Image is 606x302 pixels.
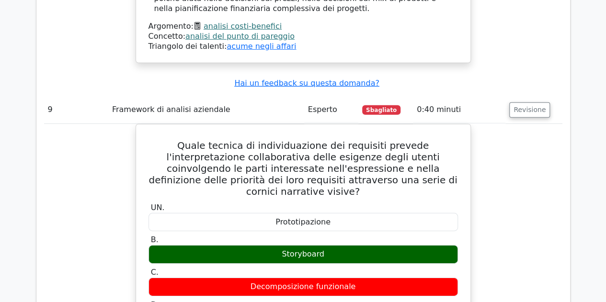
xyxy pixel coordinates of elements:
font: Argomento: [149,22,194,31]
button: Revisione [509,102,550,118]
font: Triangolo dei talenti: [149,42,227,51]
a: analisi del punto di pareggio [185,32,295,41]
font: Concetto: [149,32,185,41]
font: Prototipazione [275,217,331,226]
font: B. [151,235,159,244]
font: Framework di analisi aziendale [112,105,230,114]
font: Storyboard [282,249,324,258]
font: Esperto [308,105,337,114]
font: Quale tecnica di individuazione dei requisiti prevede l'interpretazione collaborativa delle esige... [149,140,457,197]
a: Hai un feedback su questa domanda? [234,78,379,88]
font: Revisione [514,106,546,114]
font: UN. [151,203,165,212]
a: acume negli affari [227,42,296,51]
font: Decomposizione funzionale [251,282,356,291]
font: C. [151,268,159,277]
a: analisi costi-benefici [204,22,282,31]
font: 9 [48,105,53,114]
font: 0:40 minuti [417,105,461,114]
font: Sbagliato [366,107,397,113]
